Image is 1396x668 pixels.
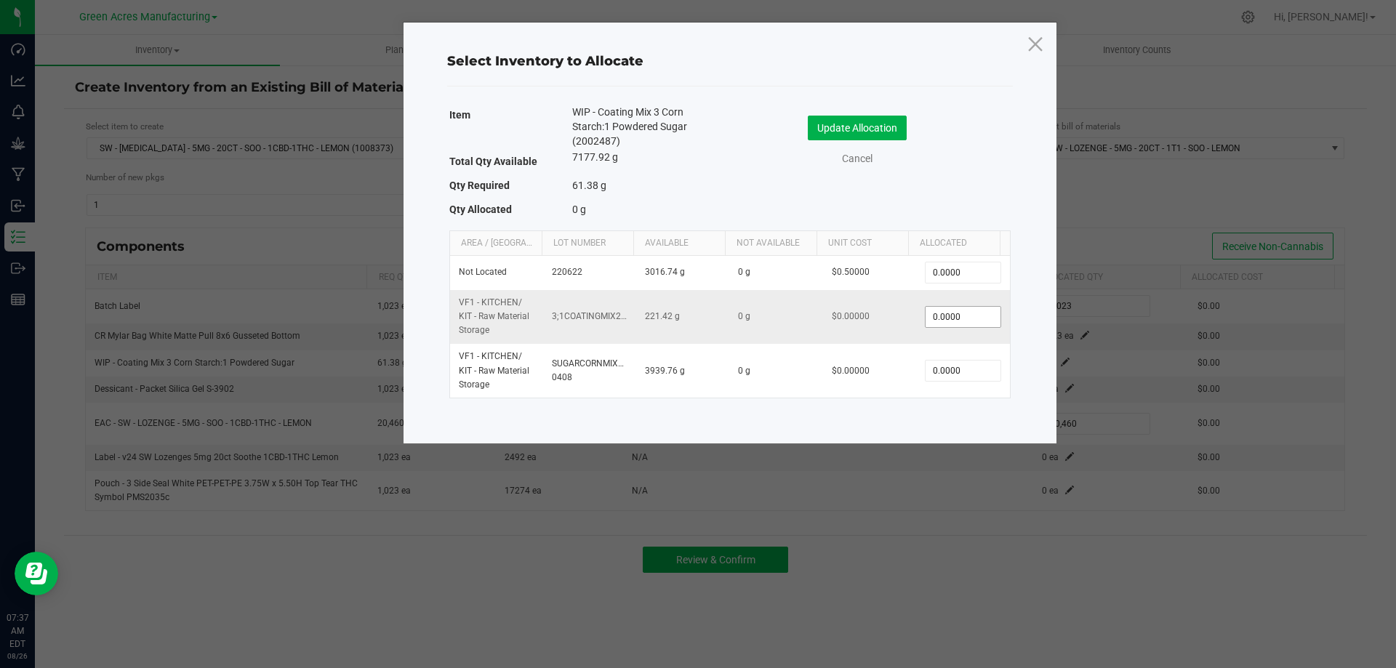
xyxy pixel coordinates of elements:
span: 3939.76 g [645,366,685,376]
th: Available [633,231,725,256]
th: Area / [GEOGRAPHIC_DATA] [450,231,542,256]
span: VF1 - KITCHEN / KIT - Raw Material Storage [459,297,529,335]
label: Total Qty Available [449,151,537,172]
span: 221.42 g [645,311,680,321]
button: Update Allocation [808,116,907,140]
span: $0.50000 [832,267,870,277]
span: WIP - Coating Mix 3 Corn Starch:1 Powdered Sugar (2002487) [572,105,707,148]
th: Not Available [725,231,817,256]
label: Qty Required [449,175,510,196]
a: Cancel [828,151,886,166]
label: Item [449,105,470,125]
span: 0 g [572,204,586,215]
th: Unit Cost [817,231,908,256]
span: VF1 - KITCHEN / KIT - Raw Material Storage [459,351,529,389]
span: $0.00000 [832,311,870,321]
th: Allocated [908,231,1000,256]
span: 61.38 g [572,180,606,191]
span: Not Located [459,267,507,277]
iframe: Resource center [15,552,58,595]
td: SUGARCORNMIX3:1-0408 [543,344,636,398]
td: 3;1COATINGMIX20240612 [543,290,636,345]
span: 0 g [738,311,750,321]
span: Select Inventory to Allocate [447,53,643,69]
span: 0 g [738,366,750,376]
span: 3016.74 g [645,267,685,277]
span: $0.00000 [832,366,870,376]
span: 0 g [738,267,750,277]
label: Qty Allocated [449,199,512,220]
th: Lot Number [542,231,633,256]
td: 220622 [543,256,636,290]
span: 7177.92 g [572,151,618,163]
